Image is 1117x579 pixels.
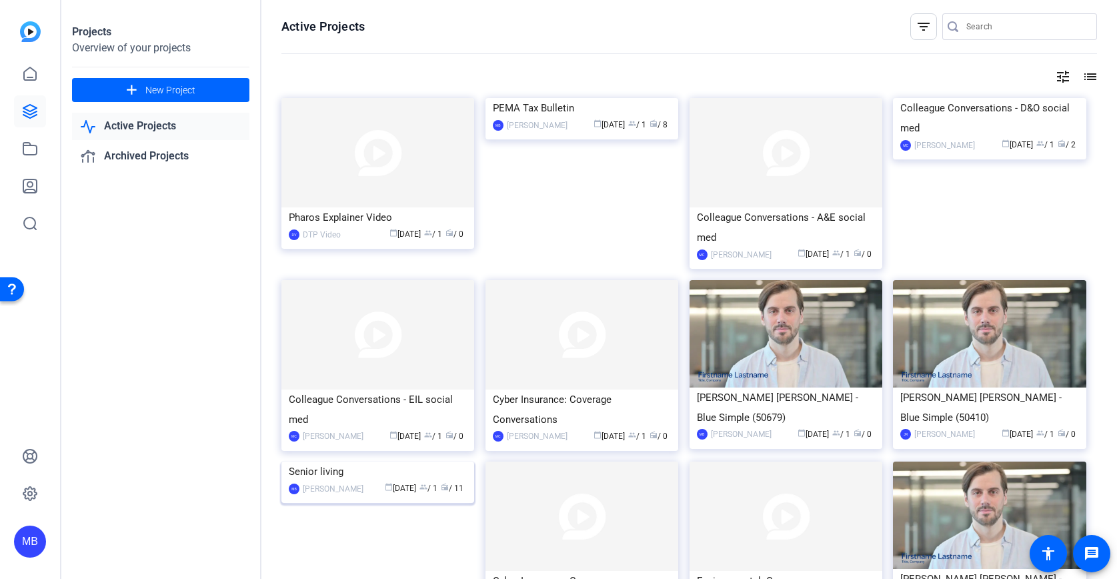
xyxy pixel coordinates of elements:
span: [DATE] [1002,430,1033,439]
div: [PERSON_NAME] [914,139,975,152]
div: Colleague Conversations - A&E social med [697,207,875,247]
div: DV [289,229,299,240]
span: calendar_today [798,249,806,257]
span: group [832,249,840,257]
mat-icon: add [123,82,140,99]
div: MC [493,431,503,442]
span: / 2 [1058,140,1076,149]
span: / 0 [650,432,668,441]
div: MC [697,249,708,260]
span: / 1 [832,430,850,439]
span: [DATE] [389,229,421,239]
span: / 0 [854,430,872,439]
span: / 1 [424,229,442,239]
span: group [832,429,840,437]
input: Search [966,19,1086,35]
span: / 0 [854,249,872,259]
span: group [424,229,432,237]
div: [PERSON_NAME] [711,428,772,441]
div: MB [14,526,46,558]
span: radio [650,431,658,439]
div: Colleague Conversations - D&O social med [900,98,1078,138]
mat-icon: accessibility [1040,546,1056,562]
div: MB [493,120,503,131]
img: blue-gradient.svg [20,21,41,42]
span: radio [441,483,449,491]
span: calendar_today [594,431,602,439]
span: group [628,119,636,127]
div: [PERSON_NAME] [914,428,975,441]
span: [DATE] [594,120,625,129]
a: Active Projects [72,113,249,140]
span: [DATE] [594,432,625,441]
mat-icon: filter_list [916,19,932,35]
div: [PERSON_NAME] [711,248,772,261]
div: Colleague Conversations - EIL social med [289,390,467,430]
span: calendar_today [1002,429,1010,437]
span: radio [1058,139,1066,147]
span: calendar_today [594,119,602,127]
span: / 0 [445,432,463,441]
span: radio [854,429,862,437]
span: / 0 [445,229,463,239]
div: [PERSON_NAME] [507,430,568,443]
div: Projects [72,24,249,40]
div: PEMA Tax Bulletin [493,98,671,118]
div: MB [697,429,708,440]
h1: Active Projects [281,19,365,35]
mat-icon: list [1081,69,1097,85]
a: Archived Projects [72,143,249,170]
div: [PERSON_NAME] [PERSON_NAME] - Blue Simple (50679) [697,388,875,428]
mat-icon: message [1084,546,1100,562]
mat-icon: tune [1055,69,1071,85]
span: [DATE] [385,484,416,493]
span: [DATE] [798,249,829,259]
span: radio [1058,429,1066,437]
span: / 11 [441,484,463,493]
span: [DATE] [1002,140,1033,149]
span: calendar_today [385,483,393,491]
span: group [1036,139,1044,147]
span: / 1 [628,432,646,441]
span: calendar_today [1002,139,1010,147]
span: group [424,431,432,439]
span: New Project [145,83,195,97]
div: [PERSON_NAME] [303,430,363,443]
div: MB [289,484,299,494]
button: New Project [72,78,249,102]
span: calendar_today [389,431,397,439]
div: Overview of your projects [72,40,249,56]
span: / 1 [1036,140,1054,149]
span: calendar_today [389,229,397,237]
div: [PERSON_NAME] [507,119,568,132]
span: group [419,483,427,491]
div: MC [900,140,911,151]
span: radio [854,249,862,257]
div: JR [900,429,911,440]
span: / 1 [1036,430,1054,439]
div: [PERSON_NAME] [303,482,363,496]
span: / 1 [628,120,646,129]
span: / 0 [1058,430,1076,439]
span: calendar_today [798,429,806,437]
div: MC [289,431,299,442]
span: [DATE] [389,432,421,441]
div: DTP Video [303,228,341,241]
span: / 1 [832,249,850,259]
span: radio [445,431,453,439]
div: Pharos Explainer Video [289,207,467,227]
div: Senior living [289,462,467,482]
span: [DATE] [798,430,829,439]
span: group [1036,429,1044,437]
span: radio [445,229,453,237]
span: group [628,431,636,439]
span: / 1 [419,484,437,493]
span: / 8 [650,120,668,129]
span: radio [650,119,658,127]
div: Cyber Insurance: Coverage Conversations [493,390,671,430]
span: / 1 [424,432,442,441]
div: [PERSON_NAME] [PERSON_NAME] - Blue Simple (50410) [900,388,1078,428]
